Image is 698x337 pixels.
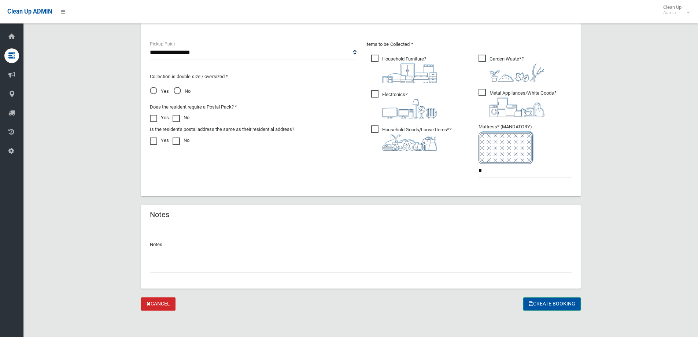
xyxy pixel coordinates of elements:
[150,125,294,134] label: Is the resident's postal address the same as their residential address?
[174,87,191,96] span: No
[479,89,556,117] span: Metal Appliances/White Goods
[382,63,437,83] img: aa9efdbe659d29b613fca23ba79d85cb.png
[365,40,572,49] p: Items to be Collected *
[382,134,437,151] img: b13cc3517677393f34c0a387616ef184.png
[663,10,682,15] small: Admin
[141,297,176,311] a: Cancel
[382,127,451,151] i: ?
[490,63,544,82] img: 4fd8a5c772b2c999c83690221e5242e0.png
[150,136,169,145] label: Yes
[479,131,533,164] img: e7408bece873d2c1783593a074e5cb2f.png
[382,56,437,83] i: ?
[490,98,544,117] img: 36c1b0289cb1767239cdd3de9e694f19.png
[371,125,451,151] span: Household Goods/Loose Items*
[150,87,169,96] span: Yes
[150,240,572,249] p: Notes
[490,90,556,117] i: ?
[523,297,581,311] button: Create Booking
[490,56,544,82] i: ?
[382,92,437,118] i: ?
[371,55,437,83] span: Household Furniture
[141,208,178,222] header: Notes
[660,4,689,15] span: Clean Up
[371,90,437,118] span: Electronics
[173,113,189,122] label: No
[7,8,52,15] span: Clean Up ADMIN
[479,124,572,164] span: Mattress* (MANDATORY)
[173,136,189,145] label: No
[150,113,169,122] label: Yes
[150,103,237,111] label: Does the resident require a Postal Pack? *
[150,72,357,81] p: Collection is double size / oversized *
[382,99,437,118] img: 394712a680b73dbc3d2a6a3a7ffe5a07.png
[479,55,544,82] span: Garden Waste*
